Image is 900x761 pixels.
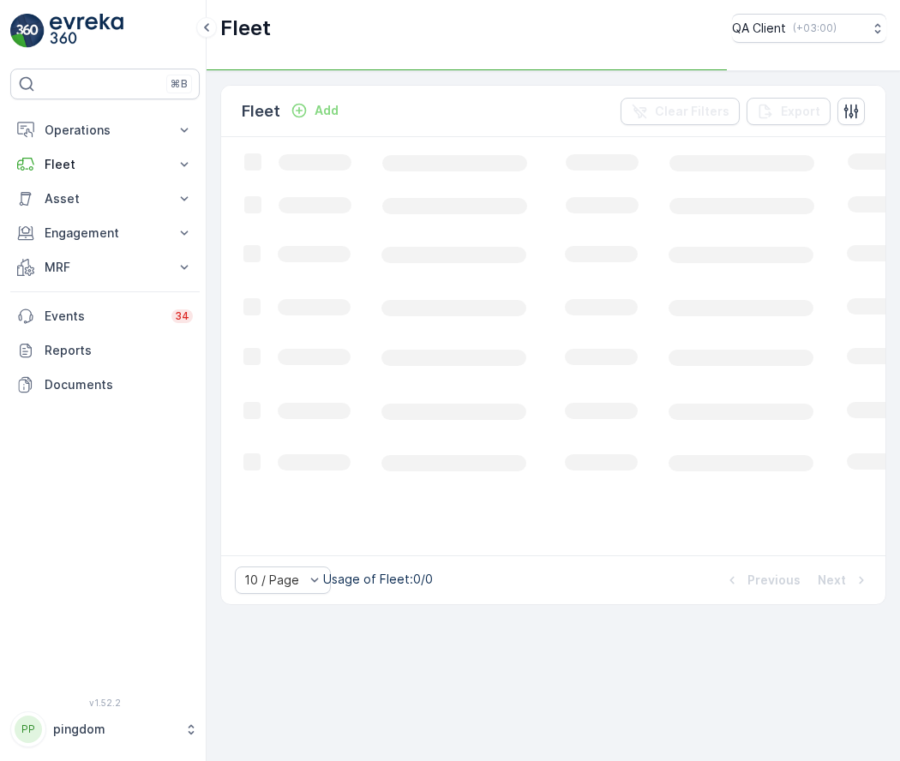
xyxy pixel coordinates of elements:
[10,299,200,333] a: Events34
[10,216,200,250] button: Engagement
[10,182,200,216] button: Asset
[323,571,433,588] p: Usage of Fleet : 0/0
[15,716,42,743] div: PP
[621,98,740,125] button: Clear Filters
[10,14,45,48] img: logo
[45,376,193,393] p: Documents
[732,20,786,37] p: QA Client
[45,156,165,173] p: Fleet
[284,100,345,121] button: Add
[10,698,200,708] span: v 1.52.2
[45,308,161,325] p: Events
[10,147,200,182] button: Fleet
[655,103,729,120] p: Clear Filters
[10,250,200,285] button: MRF
[10,113,200,147] button: Operations
[220,15,271,42] p: Fleet
[816,570,872,590] button: Next
[171,77,188,91] p: ⌘B
[818,572,846,589] p: Next
[10,368,200,402] a: Documents
[45,190,165,207] p: Asset
[45,259,165,276] p: MRF
[10,333,200,368] a: Reports
[45,225,165,242] p: Engagement
[45,122,165,139] p: Operations
[53,721,176,738] p: pingdom
[315,102,339,119] p: Add
[242,99,280,123] p: Fleet
[722,570,802,590] button: Previous
[747,98,831,125] button: Export
[747,572,801,589] p: Previous
[175,309,189,323] p: 34
[50,14,123,48] img: logo_light-DOdMpM7g.png
[732,14,886,43] button: QA Client(+03:00)
[793,21,837,35] p: ( +03:00 )
[781,103,820,120] p: Export
[10,711,200,747] button: PPpingdom
[45,342,193,359] p: Reports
